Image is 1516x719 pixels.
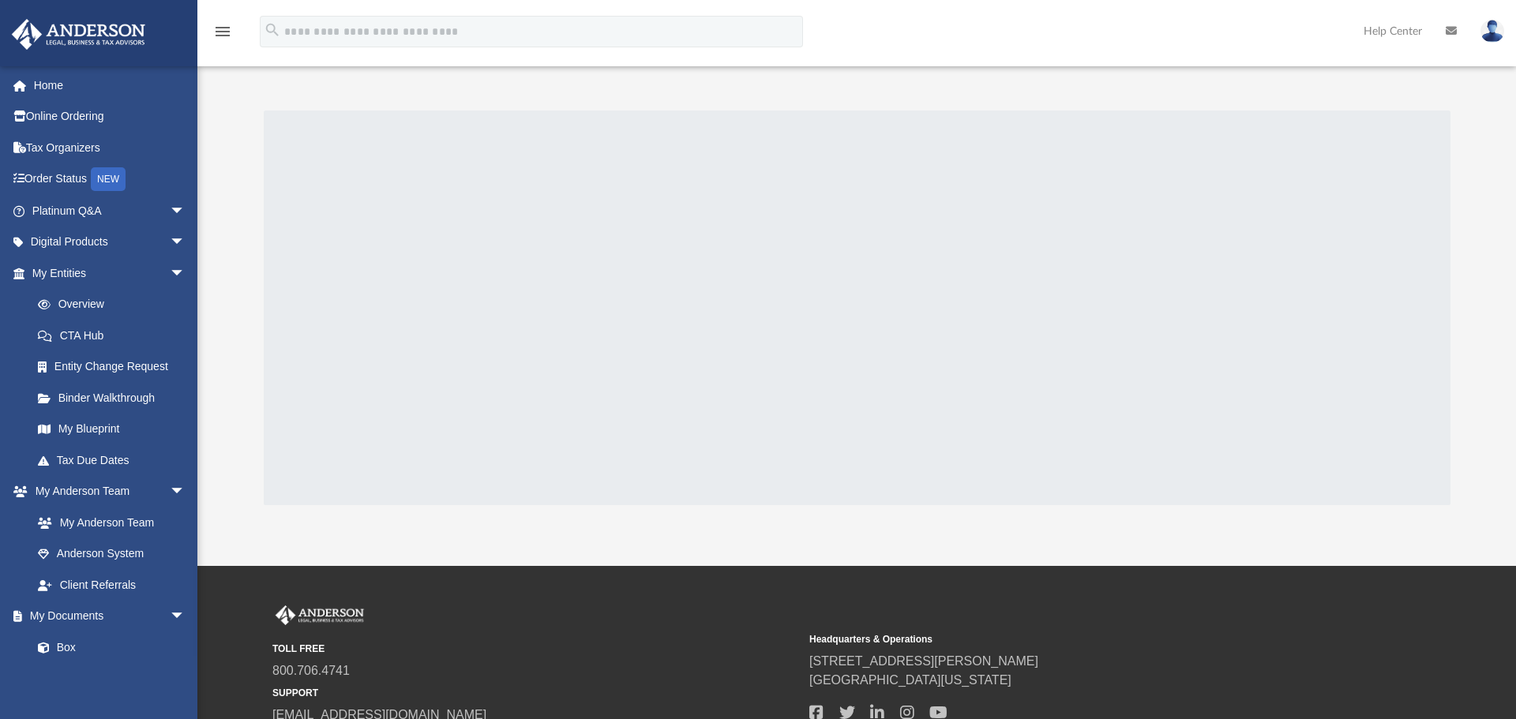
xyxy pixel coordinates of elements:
[809,673,1011,687] a: [GEOGRAPHIC_DATA][US_STATE]
[22,538,201,570] a: Anderson System
[213,30,232,41] a: menu
[272,664,350,677] a: 800.706.4741
[11,69,209,101] a: Home
[170,257,201,290] span: arrow_drop_down
[11,227,209,258] a: Digital Productsarrow_drop_down
[11,257,209,289] a: My Entitiesarrow_drop_down
[22,382,209,414] a: Binder Walkthrough
[809,654,1038,668] a: [STREET_ADDRESS][PERSON_NAME]
[22,289,209,320] a: Overview
[170,195,201,227] span: arrow_drop_down
[809,632,1335,646] small: Headquarters & Operations
[170,476,201,508] span: arrow_drop_down
[11,132,209,163] a: Tax Organizers
[22,631,193,663] a: Box
[272,605,367,626] img: Anderson Advisors Platinum Portal
[22,320,209,351] a: CTA Hub
[22,569,201,601] a: Client Referrals
[22,444,209,476] a: Tax Due Dates
[11,601,201,632] a: My Documentsarrow_drop_down
[272,686,798,700] small: SUPPORT
[11,195,209,227] a: Platinum Q&Aarrow_drop_down
[22,414,201,445] a: My Blueprint
[22,663,201,695] a: Meeting Minutes
[1480,20,1504,43] img: User Pic
[7,19,150,50] img: Anderson Advisors Platinum Portal
[22,507,193,538] a: My Anderson Team
[213,22,232,41] i: menu
[264,21,281,39] i: search
[11,101,209,133] a: Online Ordering
[22,351,209,383] a: Entity Change Request
[272,642,798,656] small: TOLL FREE
[11,476,201,507] a: My Anderson Teamarrow_drop_down
[170,227,201,259] span: arrow_drop_down
[91,167,126,191] div: NEW
[170,601,201,633] span: arrow_drop_down
[11,163,209,196] a: Order StatusNEW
